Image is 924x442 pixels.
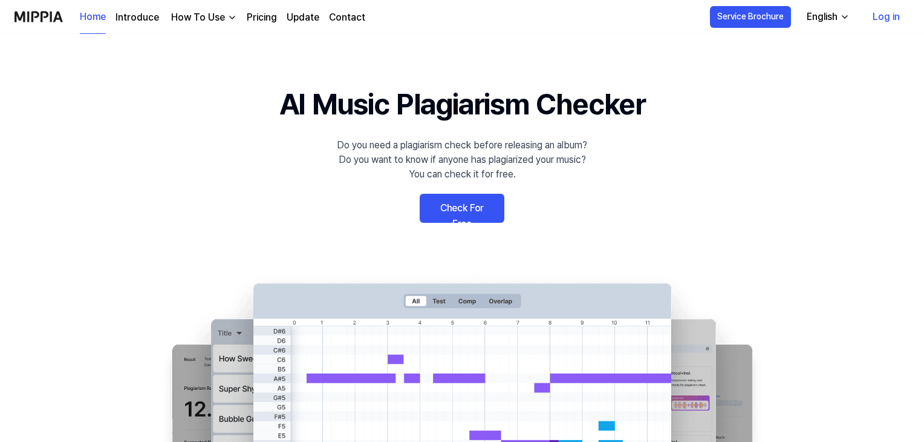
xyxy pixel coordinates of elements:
a: Contact [329,10,365,25]
div: English [804,10,840,24]
h1: AI Music Plagiarism Checker [279,82,645,126]
button: Service Brochure [710,6,791,28]
a: Update [287,10,319,25]
button: How To Use [169,10,237,25]
a: Pricing [247,10,277,25]
button: English [797,5,857,29]
a: Home [80,1,106,34]
div: How To Use [169,10,227,25]
img: down [227,13,237,22]
div: Do you need a plagiarism check before releasing an album? Do you want to know if anyone has plagi... [337,138,587,182]
a: Introduce [115,10,159,25]
a: Check For Free [420,194,504,223]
